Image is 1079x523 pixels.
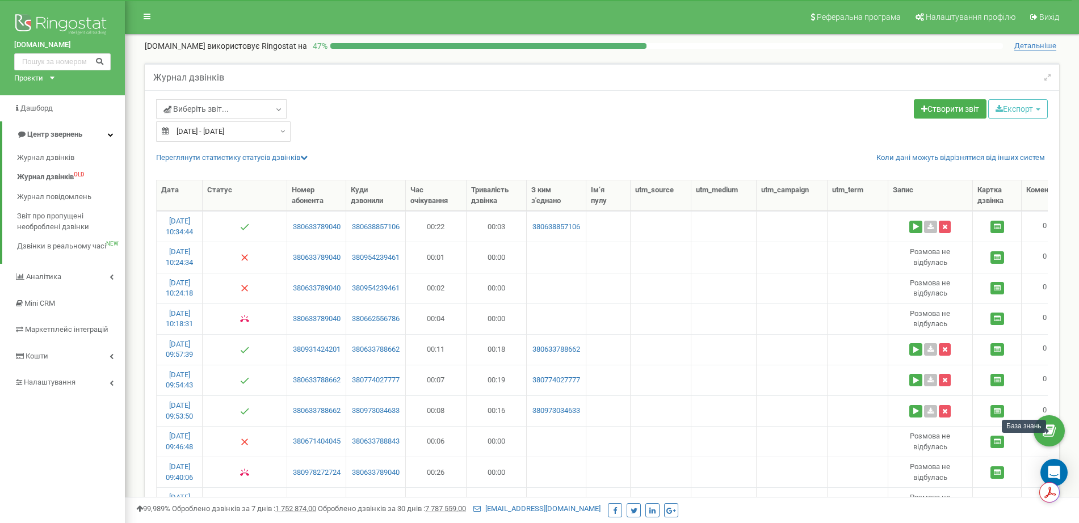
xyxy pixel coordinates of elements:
[240,314,249,323] img: Зайнято
[17,241,106,252] span: Дзвінки в реальному часі
[240,437,249,446] img: Немає відповіді
[988,99,1048,119] button: Експорт
[406,426,467,457] td: 00:06
[531,406,581,416] a: 380973034633
[888,180,973,211] th: Запис
[26,272,61,281] span: Аналiтика
[467,395,527,426] td: 00:16
[467,487,527,518] td: 00:00
[888,457,973,487] td: Розмова не вiдбулась
[406,180,467,211] th: Час очікування
[1002,420,1046,433] div: База знань
[17,211,119,232] span: Звіт про пропущені необроблені дзвінки
[24,378,75,386] span: Налаштування
[17,153,74,163] span: Журнал дзвінків
[292,375,341,386] a: 380633788662
[924,343,937,356] a: Завантажити
[292,344,341,355] a: 380931424201
[166,309,193,328] a: [DATE] 10:18:31
[166,340,193,359] a: [DATE] 09:57:39
[207,41,307,50] span: використовує Ringostat на
[166,279,193,298] a: [DATE] 10:24:18
[914,99,986,119] a: Створити звіт
[531,344,581,355] a: 380633788662
[473,504,601,513] a: [EMAIL_ADDRESS][DOMAIN_NAME]
[467,457,527,487] td: 00:00
[240,284,249,293] img: Немає відповіді
[157,180,203,211] th: Дата
[240,253,249,262] img: Немає відповіді
[467,303,527,334] td: 00:00
[2,121,125,148] a: Центр звернень
[406,303,467,334] td: 00:04
[17,237,125,256] a: Дзвінки в реальному часіNEW
[1040,459,1068,486] div: Open Intercom Messenger
[292,314,341,324] a: 380633789040
[527,180,586,211] th: З ким з'єднано
[467,180,527,211] th: Тривалість дзвінка
[287,180,346,211] th: Номер абонента
[14,11,111,40] img: Ringostat logo
[166,462,193,482] a: [DATE] 09:40:06
[973,180,1022,211] th: Картка дзвінка
[307,40,330,52] p: 47 %
[17,148,125,168] a: Журнал дзвінків
[153,73,224,83] h5: Журнал дзвінків
[351,283,400,294] a: 380954239461
[467,242,527,272] td: 00:00
[939,405,951,417] button: Видалити запис
[406,365,467,395] td: 00:07
[531,222,581,233] a: 380638857106
[757,180,828,211] th: utm_cаmpaign
[425,504,466,513] u: 7 787 559,00
[203,180,287,211] th: Статус
[136,504,170,513] span: 99,989%
[406,273,467,303] td: 00:02
[467,273,527,303] td: 00:00
[292,467,341,478] a: 380978272724
[406,211,467,242] td: 00:22
[14,53,111,70] input: Пошук за номером
[888,273,973,303] td: Розмова не вiдбулась
[14,40,111,50] a: [DOMAIN_NAME]
[531,375,581,386] a: 380774027777
[292,283,341,294] a: 380633789040
[351,252,400,263] a: 380954239461
[351,375,400,386] a: 380774027777
[240,345,249,355] img: Успішний
[27,130,82,138] span: Центр звернень
[240,222,249,231] img: Успішний
[24,299,55,307] span: Mini CRM
[467,365,527,395] td: 00:19
[17,187,125,207] a: Журнал повідомлень
[240,407,249,416] img: Успішний
[939,343,951,356] button: Видалити запис
[25,325,108,334] span: Маркетплейс інтеграцій
[888,487,973,518] td: Розмова не вiдбулась
[888,303,973,334] td: Розмова не вiдбулась
[406,334,467,365] td: 00:11
[924,221,937,233] a: Завантажити
[166,432,193,451] a: [DATE] 09:46:48
[828,180,888,211] th: utm_tеrm
[691,180,757,211] th: utm_mеdium
[166,247,193,267] a: [DATE] 10:24:34
[631,180,691,211] th: utm_sourcе
[17,172,74,183] span: Журнал дзвінків
[888,426,973,457] td: Розмова не вiдбулась
[17,192,91,203] span: Журнал повідомлень
[888,242,973,272] td: Розмова не вiдбулась
[467,211,527,242] td: 00:03
[1014,41,1056,50] span: Детальніше
[351,406,400,416] a: 380973034633
[292,252,341,263] a: 380633789040
[156,99,287,119] a: Виберіть звіт...
[166,401,193,420] a: [DATE] 09:53:50
[924,405,937,417] a: Завантажити
[17,167,125,187] a: Журнал дзвінківOLD
[346,180,405,211] th: Куди дзвонили
[145,40,307,52] p: [DOMAIN_NAME]
[926,12,1015,22] span: Налаштування профілю
[275,504,316,513] u: 1 752 874,00
[406,457,467,487] td: 00:26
